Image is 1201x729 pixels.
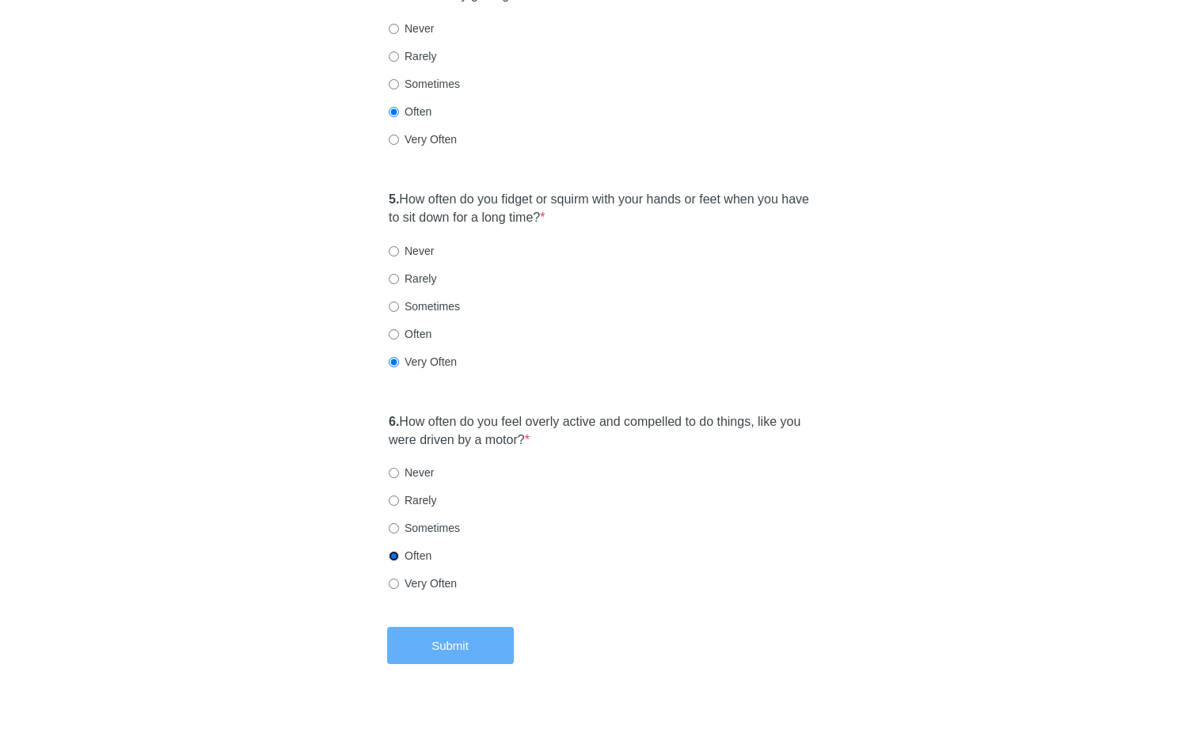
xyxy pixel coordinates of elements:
input: Very Often [389,357,399,367]
input: Rarely [389,51,399,62]
label: Rarely [389,271,436,287]
label: Never [389,465,434,480]
input: Sometimes [389,523,399,533]
label: Never [389,243,434,259]
input: Never [389,246,399,256]
input: Sometimes [389,79,399,89]
label: Rarely [389,492,436,508]
input: Often [389,107,399,117]
label: Often [389,104,431,120]
input: Often [389,551,399,561]
input: Rarely [389,274,399,284]
input: Sometimes [389,302,399,312]
label: Often [389,548,431,564]
label: Sometimes [389,76,460,92]
input: Never [389,24,399,34]
label: Very Often [389,575,457,591]
label: Often [389,326,431,342]
button: Submit [387,627,514,664]
input: Rarely [389,495,399,506]
input: Very Often [389,579,399,589]
input: Often [389,329,399,340]
label: Never [389,21,434,36]
label: How often do you feel overly active and compelled to do things, like you were driven by a motor? [389,413,812,450]
label: Sometimes [389,520,460,536]
label: Very Often [389,131,457,147]
label: Sometimes [389,298,460,314]
label: Rarely [389,48,436,64]
strong: 6. [389,415,399,428]
label: Very Often [389,354,457,370]
label: How often do you fidget or squirm with your hands or feet when you have to sit down for a long time? [389,191,812,227]
input: Very Often [389,135,399,145]
strong: 5. [389,192,399,206]
input: Never [389,468,399,478]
